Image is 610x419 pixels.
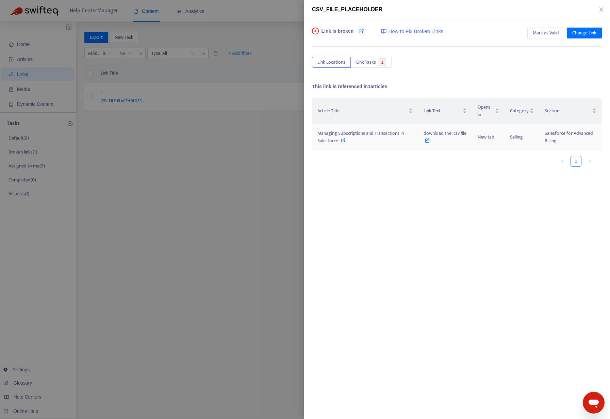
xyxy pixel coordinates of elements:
[424,129,466,145] span: download the .csv file
[557,156,568,167] li: Previous Page
[381,29,386,34] img: image-link
[571,156,581,167] li: 1
[312,98,418,124] th: Article Title
[317,129,404,145] span: Managing Subscriptions and Transactions in Salesforce
[539,98,602,124] th: Section
[478,103,494,118] span: Opens in
[388,28,443,35] span: How to Fix Broken Links
[571,156,581,166] a: 1
[533,29,559,37] span: Mark as Valid
[545,107,591,115] span: Section
[312,6,382,12] span: CSV_FILE_PLACEHOLDER
[584,156,595,167] button: right
[510,133,523,141] span: Selling
[598,7,604,12] span: close
[317,107,407,115] span: Article Title
[317,59,345,66] span: Link Locations
[567,28,602,38] button: Change Link
[545,129,593,145] span: Salesforce for Advanced Billing
[560,159,564,163] span: left
[583,392,605,414] iframe: Button to launch messaging window
[596,6,606,13] button: Close
[527,28,564,38] button: Mark as Valid
[312,84,387,89] span: This link is referenced in 1 articles
[379,59,386,66] span: 1
[424,107,461,115] span: Link Text
[418,98,472,124] th: Link Text
[356,59,376,66] span: Link Tasks
[381,28,443,35] a: How to Fix Broken Links
[510,107,528,115] span: Category
[351,57,392,68] button: Link Tasks1
[312,57,351,68] button: Link Locations
[572,29,596,37] span: Change Link
[588,159,592,163] span: right
[478,133,494,141] span: New tab
[557,156,568,167] button: left
[505,98,539,124] th: Category
[322,28,354,41] span: Link is broken
[472,98,505,124] th: Opens in
[584,156,595,167] li: Next Page
[312,28,319,34] span: close-circle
